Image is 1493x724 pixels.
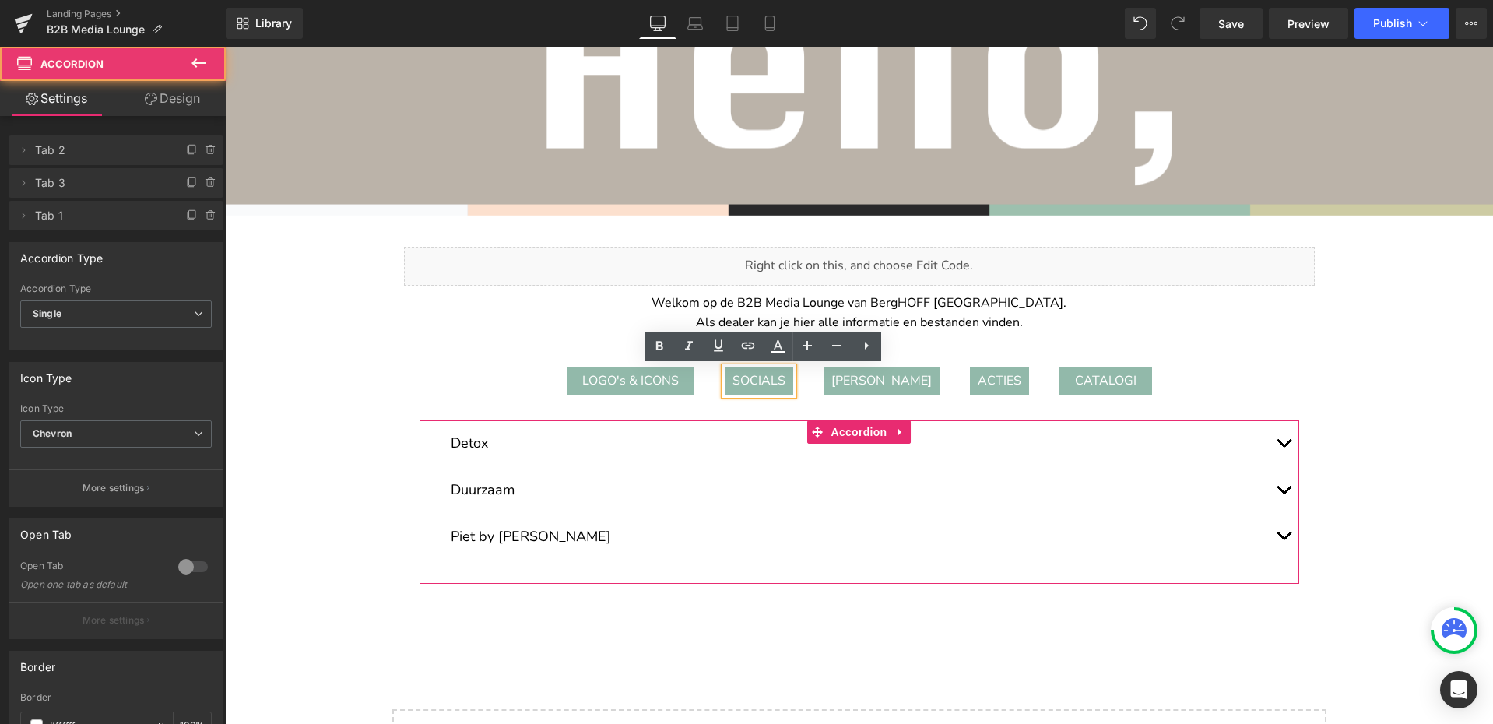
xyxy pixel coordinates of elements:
span: B2B Media Lounge [47,23,145,36]
span: Publish [1373,17,1412,30]
span: Library [255,16,292,30]
div: Open one tab as default [20,579,160,590]
div: Border [20,692,212,703]
a: Mobile [751,8,789,39]
b: Chevron [33,427,72,439]
div: LOGO's & ICONS [342,321,469,349]
span: Accordion [40,58,104,70]
div: Open Tab [20,560,163,576]
button: Redo [1162,8,1193,39]
a: Expand / Collapse [666,374,686,397]
a: New Library [226,8,303,39]
div: Icon Type [20,363,72,385]
div: Open Intercom Messenger [1440,671,1477,708]
button: More settings [9,602,223,638]
div: Accordion Type [20,283,212,294]
span: Accordion [602,374,666,397]
p: Duurzaam [226,432,1043,455]
span: Preview [1287,16,1330,32]
span: Save [1218,16,1244,32]
div: SOCIALS [500,321,568,349]
p: Als dealer kan je hier alle informatie en bestanden vinden. [179,266,1090,286]
p: Detox [226,385,1043,408]
span: Tab 2 [35,135,166,165]
p: More settings [83,481,145,495]
div: ACTIES [745,321,804,349]
a: Design [116,81,229,116]
a: Tablet [714,8,751,39]
button: Undo [1125,8,1156,39]
div: Open Tab [20,519,72,541]
a: Preview [1269,8,1348,39]
span: Tab 3 [35,168,166,198]
a: Laptop [676,8,714,39]
div: Border [20,652,55,673]
b: Single [33,308,61,319]
span: Tab 1 [35,201,166,230]
div: [PERSON_NAME] [599,321,715,349]
a: Landing Pages [47,8,226,20]
div: Accordion Type [20,243,104,265]
a: Desktop [639,8,676,39]
div: CATALOGI [834,321,927,349]
p: Welkom op de B2B Media Lounge van BergHOFF [GEOGRAPHIC_DATA]. [179,247,1090,267]
button: Publish [1354,8,1449,39]
p: Piet by [PERSON_NAME] [226,479,1043,501]
button: More [1456,8,1487,39]
div: Icon Type [20,403,212,414]
p: More settings [83,613,145,627]
button: More settings [9,469,223,506]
